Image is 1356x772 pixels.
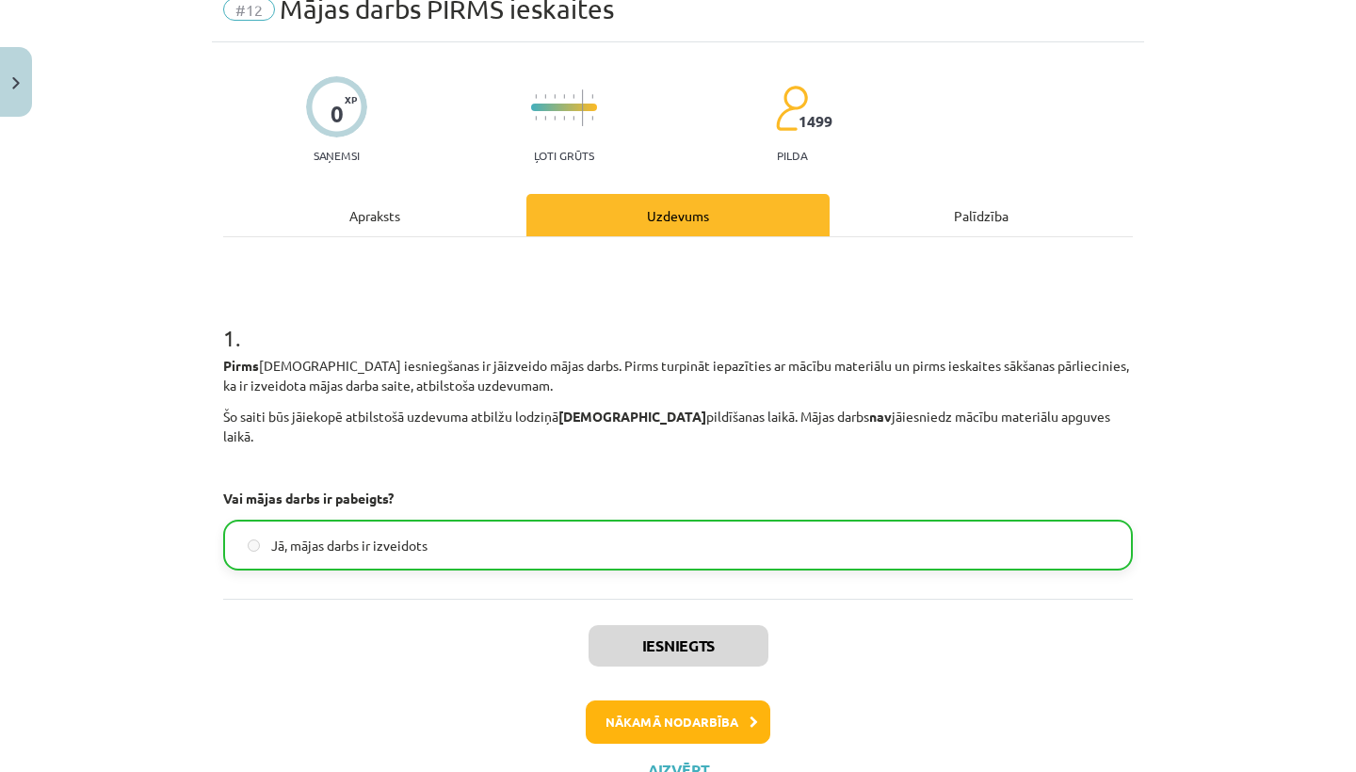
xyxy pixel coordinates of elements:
[535,94,537,99] img: icon-short-line-57e1e144782c952c97e751825c79c345078a6d821885a25fce030b3d8c18986b.svg
[799,113,832,130] span: 1499
[554,116,556,121] img: icon-short-line-57e1e144782c952c97e751825c79c345078a6d821885a25fce030b3d8c18986b.svg
[271,536,428,555] span: Jā, mājas darbs ir izveidots
[582,89,584,126] img: icon-long-line-d9ea69661e0d244f92f715978eff75569469978d946b2353a9bb055b3ed8787d.svg
[345,94,357,105] span: XP
[223,292,1133,350] h1: 1 .
[777,149,807,162] p: pilda
[544,116,546,121] img: icon-short-line-57e1e144782c952c97e751825c79c345078a6d821885a25fce030b3d8c18986b.svg
[331,101,344,127] div: 0
[586,700,770,744] button: Nākamā nodarbība
[534,149,594,162] p: Ļoti grūts
[830,194,1133,236] div: Palīdzība
[223,490,394,507] strong: Vai mājas darbs ir pabeigts?
[223,407,1133,446] p: Šo saiti būs jāiekopē atbilstošā uzdevuma atbilžu lodziņā pildīšanas laikā. Mājas darbs jāiesnied...
[12,77,20,89] img: icon-close-lesson-0947bae3869378f0d4975bcd49f059093ad1ed9edebbc8119c70593378902aed.svg
[869,408,892,425] strong: nav
[544,94,546,99] img: icon-short-line-57e1e144782c952c97e751825c79c345078a6d821885a25fce030b3d8c18986b.svg
[223,356,1133,395] p: [DEMOGRAPHIC_DATA] iesniegšanas ir jāizveido mājas darbs. Pirms turpināt iepazīties ar mācību mat...
[248,539,260,552] input: Jā, mājas darbs ir izveidots
[573,94,574,99] img: icon-short-line-57e1e144782c952c97e751825c79c345078a6d821885a25fce030b3d8c18986b.svg
[591,116,593,121] img: icon-short-line-57e1e144782c952c97e751825c79c345078a6d821885a25fce030b3d8c18986b.svg
[589,625,768,667] button: Iesniegts
[563,116,565,121] img: icon-short-line-57e1e144782c952c97e751825c79c345078a6d821885a25fce030b3d8c18986b.svg
[535,116,537,121] img: icon-short-line-57e1e144782c952c97e751825c79c345078a6d821885a25fce030b3d8c18986b.svg
[573,116,574,121] img: icon-short-line-57e1e144782c952c97e751825c79c345078a6d821885a25fce030b3d8c18986b.svg
[558,408,706,425] strong: [DEMOGRAPHIC_DATA]
[306,149,367,162] p: Saņemsi
[223,194,526,236] div: Apraksts
[591,94,593,99] img: icon-short-line-57e1e144782c952c97e751825c79c345078a6d821885a25fce030b3d8c18986b.svg
[563,94,565,99] img: icon-short-line-57e1e144782c952c97e751825c79c345078a6d821885a25fce030b3d8c18986b.svg
[526,194,830,236] div: Uzdevums
[223,357,259,374] strong: Pirms
[775,85,808,132] img: students-c634bb4e5e11cddfef0936a35e636f08e4e9abd3cc4e673bd6f9a4125e45ecb1.svg
[554,94,556,99] img: icon-short-line-57e1e144782c952c97e751825c79c345078a6d821885a25fce030b3d8c18986b.svg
